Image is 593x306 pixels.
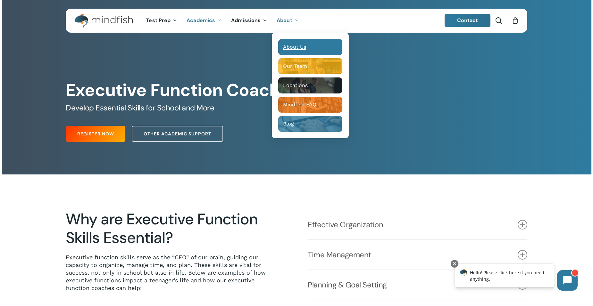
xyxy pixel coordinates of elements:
[277,17,292,24] span: About
[278,39,342,55] a: About Us
[231,17,261,24] span: Admissions
[66,80,527,101] h1: Executive Function Coaching
[66,103,527,113] h5: Develop Essential Skills for School and More
[448,259,584,297] iframe: Chatbot
[278,116,342,132] a: Blog
[308,270,527,300] a: Planning & Goal Setting
[144,131,211,137] span: Other Academic Support
[146,17,171,24] span: Test Prep
[445,14,491,27] a: Contact
[512,17,519,24] a: Cart
[278,77,342,93] a: Locations
[66,210,269,247] h2: Why are Executive Function Skills Essential?
[278,58,342,74] a: Our Team
[283,63,307,69] span: Our Team
[308,240,527,270] a: Time Management
[132,126,223,142] a: Other Academic Support
[66,254,269,292] p: Executive function skills serve as the “CEO” of our brain, guiding our capacity to organize, mana...
[77,131,114,137] span: Register Now
[226,18,272,23] a: Admissions
[66,126,125,142] a: Register Now
[283,82,308,88] span: Locations
[182,18,226,23] a: Academics
[283,121,294,127] span: Blog
[308,210,527,239] a: Effective Organization
[187,17,215,24] span: Academics
[141,9,303,33] nav: Main Menu
[283,101,316,108] span: Mindfish FAQ
[141,18,182,23] a: Test Prep
[66,9,527,33] header: Main Menu
[272,18,304,23] a: About
[283,44,306,50] span: About Us
[278,97,342,113] a: Mindfish FAQ
[457,17,478,24] span: Contact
